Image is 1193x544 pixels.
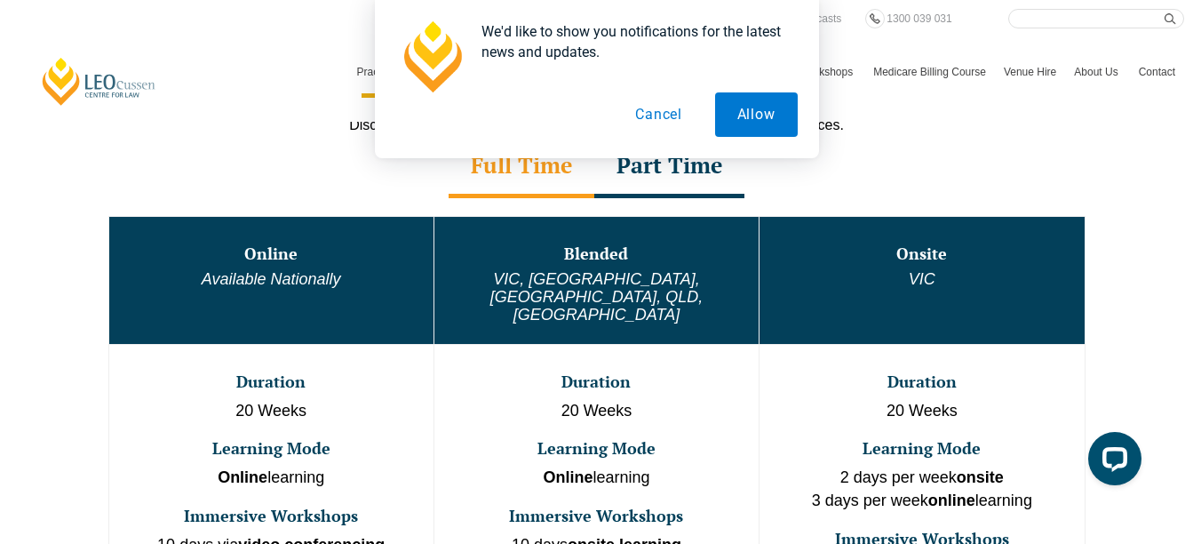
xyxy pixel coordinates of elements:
p: learning [436,467,757,490]
img: notification icon [396,21,467,92]
em: VIC [909,270,935,288]
p: 20 Weeks [436,400,757,423]
button: Allow [715,92,798,137]
p: learning [111,467,432,490]
div: Full Time [449,136,594,198]
p: 20 Weeks [111,400,432,423]
h3: Learning Mode [761,440,1082,458]
strong: onsite [957,468,1004,486]
h3: Duration [436,373,757,391]
iframe: LiveChat chat widget [1074,425,1149,500]
h3: Immersive Workshops [111,508,432,525]
button: Cancel [613,92,704,137]
em: VIC, [GEOGRAPHIC_DATA], [GEOGRAPHIC_DATA], QLD, [GEOGRAPHIC_DATA] [490,270,703,324]
h3: Onsite [761,245,1082,263]
h3: Duration [761,373,1082,391]
h3: Duration [111,373,432,391]
p: 2 days per week 3 days per week learning [761,467,1082,512]
div: Part Time [594,136,744,198]
h3: Learning Mode [436,440,757,458]
div: We'd like to show you notifications for the latest news and updates. [467,21,798,62]
strong: Online [543,468,593,486]
strong: online [928,492,975,509]
strong: Online [218,468,267,486]
p: 20 Weeks [761,400,1082,423]
h3: Learning Mode [111,440,432,458]
h3: Immersive Workshops [436,508,757,525]
em: Available Nationally [202,270,341,288]
h3: Online [111,245,432,263]
h3: Blended [436,245,757,263]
